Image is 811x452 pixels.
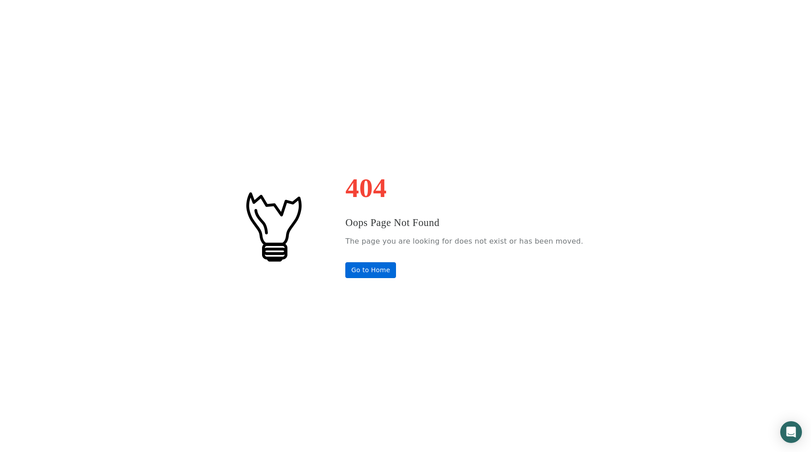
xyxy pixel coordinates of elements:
div: Open Intercom Messenger [780,421,802,443]
p: The page you are looking for does not exist or has been moved. [345,235,583,248]
h3: Oops Page Not Found [345,215,583,231]
h1: 404 [345,174,583,202]
img: # [228,181,318,271]
a: Go to Home [345,262,396,278]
